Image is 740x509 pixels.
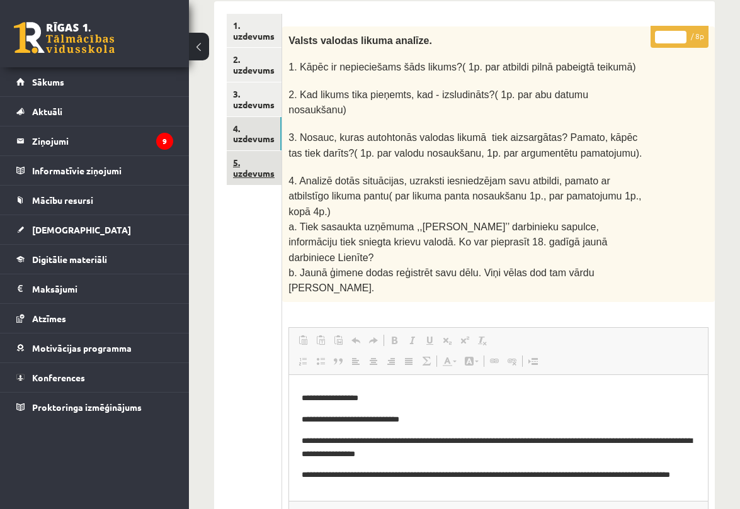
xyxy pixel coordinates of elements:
a: Motivācijas programma [16,333,173,362]
a: Paste as plain text (⌘+⇧+V) [312,332,329,349]
a: Bold (⌘+B) [385,332,403,349]
span: Motivācijas programma [32,342,132,354]
a: 2. uzdevums [227,48,282,82]
a: Align Left [347,353,365,369]
a: Insert Page Break for Printing [524,353,542,369]
a: Atzīmes [16,304,173,333]
i: 9 [156,133,173,150]
a: Digitālie materiāli [16,245,173,274]
a: Paste from Word [329,332,347,349]
span: a. Tiek sasaukta uzņēmuma ,,[PERSON_NAME]’’ darbinieku sapulce, informāciju tiek sniegta krievu v... [288,221,607,263]
a: Subscript [438,332,456,349]
a: 5. uzdevums [227,151,282,185]
a: Sākums [16,67,173,96]
a: Italic (⌘+I) [403,332,421,349]
a: Maksājumi [16,274,173,303]
a: Redo (⌘+Y) [365,332,382,349]
a: Link (⌘+K) [486,353,503,369]
a: Informatīvie ziņojumi [16,156,173,185]
a: 1. uzdevums [227,14,282,48]
a: Center [365,353,382,369]
legend: Ziņojumi [32,126,173,155]
span: Sākums [32,76,64,87]
a: 3. uzdevums [227,82,282,116]
b: Valsts valodas likuma analīze. [288,35,432,46]
a: Mācību resursi [16,186,173,215]
a: Math [418,353,435,369]
a: Align Right [382,353,400,369]
span: Aktuāli [32,106,62,117]
a: [DEMOGRAPHIC_DATA] [16,215,173,244]
a: Underline (⌘+U) [421,332,438,349]
iframe: Editor, wiswyg-editor-user-answer-47433798698800 [289,375,708,501]
a: Konferences [16,363,173,392]
a: Undo (⌘+Z) [347,332,365,349]
span: 1. Kāpēc ir nepieciešams šāds likums?( 1p. par atbildi pilnā pabeigtā teikumā) [288,62,635,72]
a: Ziņojumi9 [16,126,173,155]
span: [DEMOGRAPHIC_DATA] [32,224,131,235]
a: Justify [400,353,418,369]
a: Proktoringa izmēģinājums [16,393,173,422]
span: Atzīmes [32,313,66,324]
span: Proktoringa izmēģinājums [32,401,142,413]
span: Digitālie materiāli [32,254,107,265]
p: / 8p [651,26,709,48]
span: b. Jaunā ģimene dodas reģistrēt savu dēlu. Viņi vēlas dod tam vārdu [PERSON_NAME]. [288,267,594,293]
span: 4. Analizē dotās situācijas, uzraksti iesniedzējam savu atbildi, pamato ar atbilstīgo likuma pant... [288,176,641,217]
a: Rīgas 1. Tālmācības vidusskola [14,22,115,53]
a: Background Color [460,353,482,369]
a: Remove Format [474,332,491,349]
a: Insert/Remove Bulleted List [312,353,329,369]
a: 4. uzdevums [227,117,282,151]
a: Paste (⌘+V) [294,332,312,349]
a: Text Color [438,353,460,369]
a: Superscript [456,332,474,349]
a: Aktuāli [16,97,173,126]
span: Konferences [32,372,85,383]
legend: Informatīvie ziņojumi [32,156,173,185]
a: Insert/Remove Numbered List [294,353,312,369]
a: Block Quote [329,353,347,369]
span: 3. Nosauc, kuras autohtonās valodas likumā tiek aizsargātas? Pamato, kāpēc tas tiek darīts?( 1p. ... [288,132,642,158]
span: Mācību resursi [32,194,93,206]
span: 2. Kad likums tika pieņemts, kad - izsludināts?( 1p. par abu datumu nosaukšanu) [288,89,588,115]
a: Unlink [503,353,521,369]
legend: Maksājumi [32,274,173,303]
